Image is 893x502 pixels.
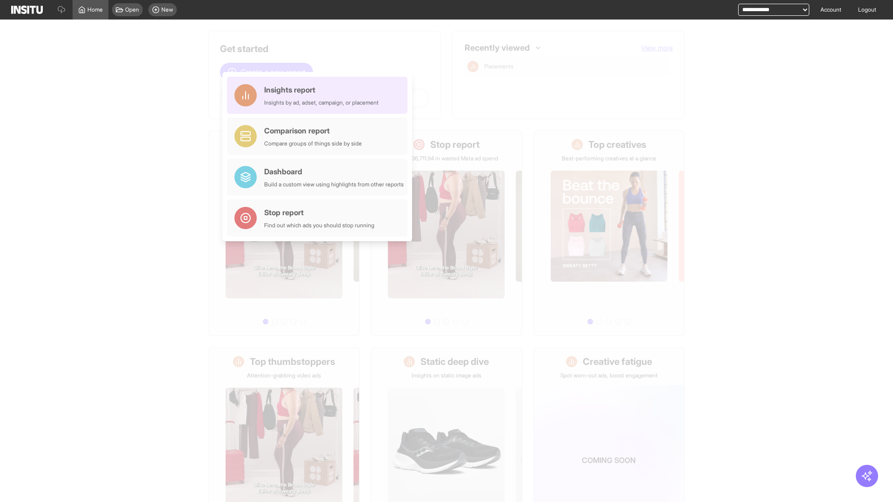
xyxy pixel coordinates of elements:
[264,140,362,147] div: Compare groups of things side by side
[11,6,43,14] img: Logo
[264,84,379,95] div: Insights report
[264,125,362,136] div: Comparison report
[125,6,139,13] span: Open
[264,166,404,177] div: Dashboard
[264,99,379,106] div: Insights by ad, adset, campaign, or placement
[161,6,173,13] span: New
[264,222,374,229] div: Find out which ads you should stop running
[264,207,374,218] div: Stop report
[264,181,404,188] div: Build a custom view using highlights from other reports
[87,6,103,13] span: Home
